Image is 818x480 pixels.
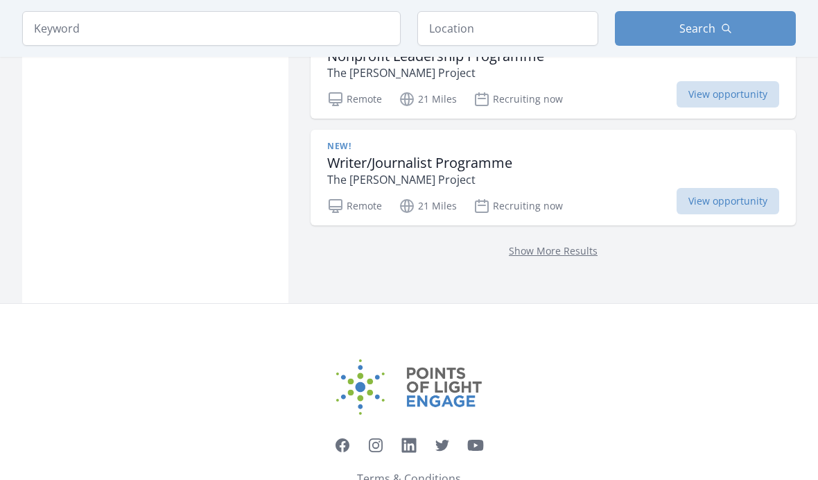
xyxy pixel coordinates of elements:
p: Recruiting now [473,91,563,108]
input: Location [417,11,598,46]
span: View opportunity [677,188,779,214]
a: New! Writer/Journalist Programme The [PERSON_NAME] Project Remote 21 Miles Recruiting now View op... [311,130,796,225]
input: Keyword [22,11,401,46]
span: Search [679,20,715,37]
p: 21 Miles [399,91,457,108]
p: Recruiting now [473,198,563,214]
a: New! Nonprofit Leadership Programme The [PERSON_NAME] Project Remote 21 Miles Recruiting now View... [311,23,796,119]
h3: Writer/Journalist Programme [327,155,512,171]
span: View opportunity [677,81,779,108]
span: New! [327,141,351,152]
button: Search [615,11,796,46]
p: 21 Miles [399,198,457,214]
p: Remote [327,198,382,214]
a: Show More Results [509,244,598,257]
img: Points of Light Engage [336,359,482,415]
p: The [PERSON_NAME] Project [327,65,544,81]
p: Remote [327,91,382,108]
p: The [PERSON_NAME] Project [327,171,512,188]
